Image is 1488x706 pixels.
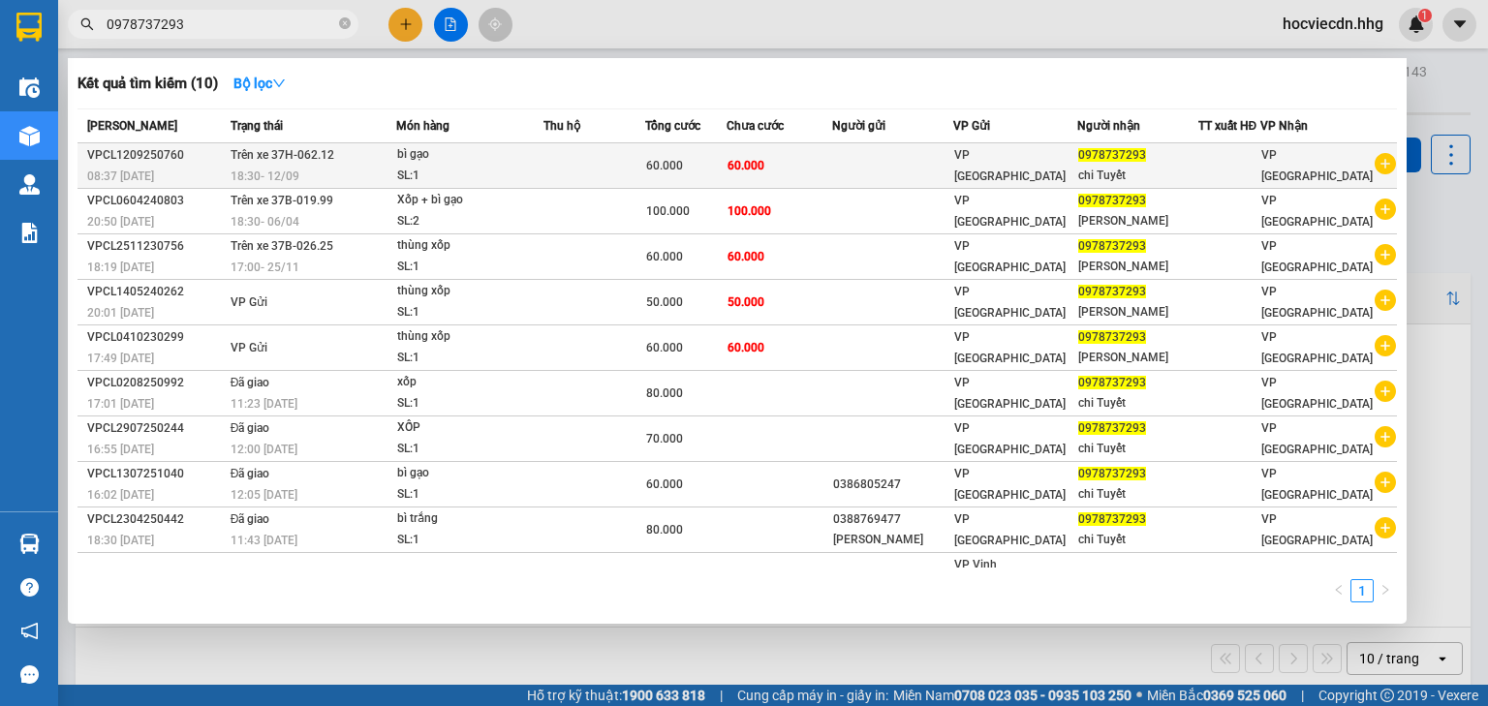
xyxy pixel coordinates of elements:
[1375,335,1396,356] span: plus-circle
[1260,119,1308,133] span: VP Nhận
[231,295,267,309] span: VP Gửi
[954,148,1066,183] span: VP [GEOGRAPHIC_DATA]
[19,534,40,554] img: warehouse-icon
[1078,211,1197,231] div: [PERSON_NAME]
[954,330,1066,365] span: VP [GEOGRAPHIC_DATA]
[397,439,542,460] div: SL: 1
[646,341,683,354] span: 60.000
[231,169,299,183] span: 18:30 - 12/09
[87,352,154,365] span: 17:49 [DATE]
[1078,467,1146,480] span: 0978737293
[397,144,542,166] div: bì gạo
[231,467,270,480] span: Đã giao
[87,215,154,229] span: 20:50 [DATE]
[833,475,952,495] div: 0386805247
[397,257,542,278] div: SL: 1
[231,261,299,274] span: 17:00 - 25/11
[646,432,683,445] span: 70.000
[1327,579,1350,602] button: left
[87,534,154,547] span: 18:30 [DATE]
[543,119,580,133] span: Thu hộ
[954,376,1066,411] span: VP [GEOGRAPHIC_DATA]
[87,488,154,502] span: 16:02 [DATE]
[646,295,683,309] span: 50.000
[646,523,683,537] span: 80.000
[397,372,542,393] div: xốp
[397,348,542,369] div: SL: 1
[233,76,286,91] strong: Bộ lọc
[231,488,297,502] span: 12:05 [DATE]
[1198,119,1257,133] span: TT xuất HĐ
[954,194,1066,229] span: VP [GEOGRAPHIC_DATA]
[87,236,225,257] div: VPCL2511230756
[1078,148,1146,162] span: 0978737293
[231,376,270,389] span: Đã giao
[728,204,771,218] span: 100.000
[339,17,351,29] span: close-circle
[1261,512,1373,547] span: VP [GEOGRAPHIC_DATA]
[1078,439,1197,459] div: chi Tuyết
[231,443,297,456] span: 12:00 [DATE]
[397,393,542,414] div: SL: 1
[1375,244,1396,265] span: plus-circle
[1078,257,1197,277] div: [PERSON_NAME]
[1078,348,1197,368] div: [PERSON_NAME]
[77,74,218,94] h3: Kết quả tìm kiếm ( 10 )
[87,443,154,456] span: 16:55 [DATE]
[20,622,39,640] span: notification
[1078,530,1197,550] div: chi Tuyết
[1375,153,1396,174] span: plus-circle
[954,285,1066,320] span: VP [GEOGRAPHIC_DATA]
[1375,472,1396,493] span: plus-circle
[1078,512,1146,526] span: 0978737293
[397,235,542,257] div: thùng xốp
[87,418,225,439] div: VPCL2907250244
[87,327,225,348] div: VPCL0410230299
[1261,330,1373,365] span: VP [GEOGRAPHIC_DATA]
[231,148,334,162] span: Trên xe 37H-062.12
[1351,580,1373,601] a: 1
[728,295,764,309] span: 50.000
[728,159,764,172] span: 60.000
[1261,148,1373,183] span: VP [GEOGRAPHIC_DATA]
[646,159,683,172] span: 60.000
[646,250,683,263] span: 60.000
[231,512,270,526] span: Đã giao
[1078,376,1146,389] span: 0978737293
[832,119,885,133] span: Người gửi
[397,530,542,551] div: SL: 1
[397,417,542,439] div: XỐP
[1350,579,1374,602] li: 1
[87,261,154,274] span: 18:19 [DATE]
[728,341,764,354] span: 60.000
[87,306,154,320] span: 20:01 [DATE]
[397,508,542,530] div: bì trắng
[339,15,351,34] span: close-circle
[87,373,225,393] div: VPCL0208250992
[19,223,40,243] img: solution-icon
[646,386,683,400] span: 80.000
[1078,393,1197,414] div: chi Tuyết
[1333,584,1345,596] span: left
[953,119,990,133] span: VP Gửi
[1261,467,1373,502] span: VP [GEOGRAPHIC_DATA]
[727,119,784,133] span: Chưa cước
[231,534,297,547] span: 11:43 [DATE]
[20,665,39,684] span: message
[87,464,225,484] div: VPCL1307251040
[954,467,1066,502] span: VP [GEOGRAPHIC_DATA]
[107,14,335,35] input: Tìm tên, số ĐT hoặc mã đơn
[1078,484,1197,505] div: chi Tuyết
[19,126,40,146] img: warehouse-icon
[1078,166,1197,186] div: chi Tuyết
[87,397,154,411] span: 17:01 [DATE]
[1078,302,1197,322] div: [PERSON_NAME]
[218,68,301,99] button: Bộ lọcdown
[1261,194,1373,229] span: VP [GEOGRAPHIC_DATA]
[231,194,333,207] span: Trên xe 37B-019.99
[231,239,333,253] span: Trên xe 37B-026.25
[397,463,542,484] div: bì gạo
[397,166,542,187] div: SL: 1
[954,558,997,571] span: VP Vinh
[954,512,1066,547] span: VP [GEOGRAPHIC_DATA]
